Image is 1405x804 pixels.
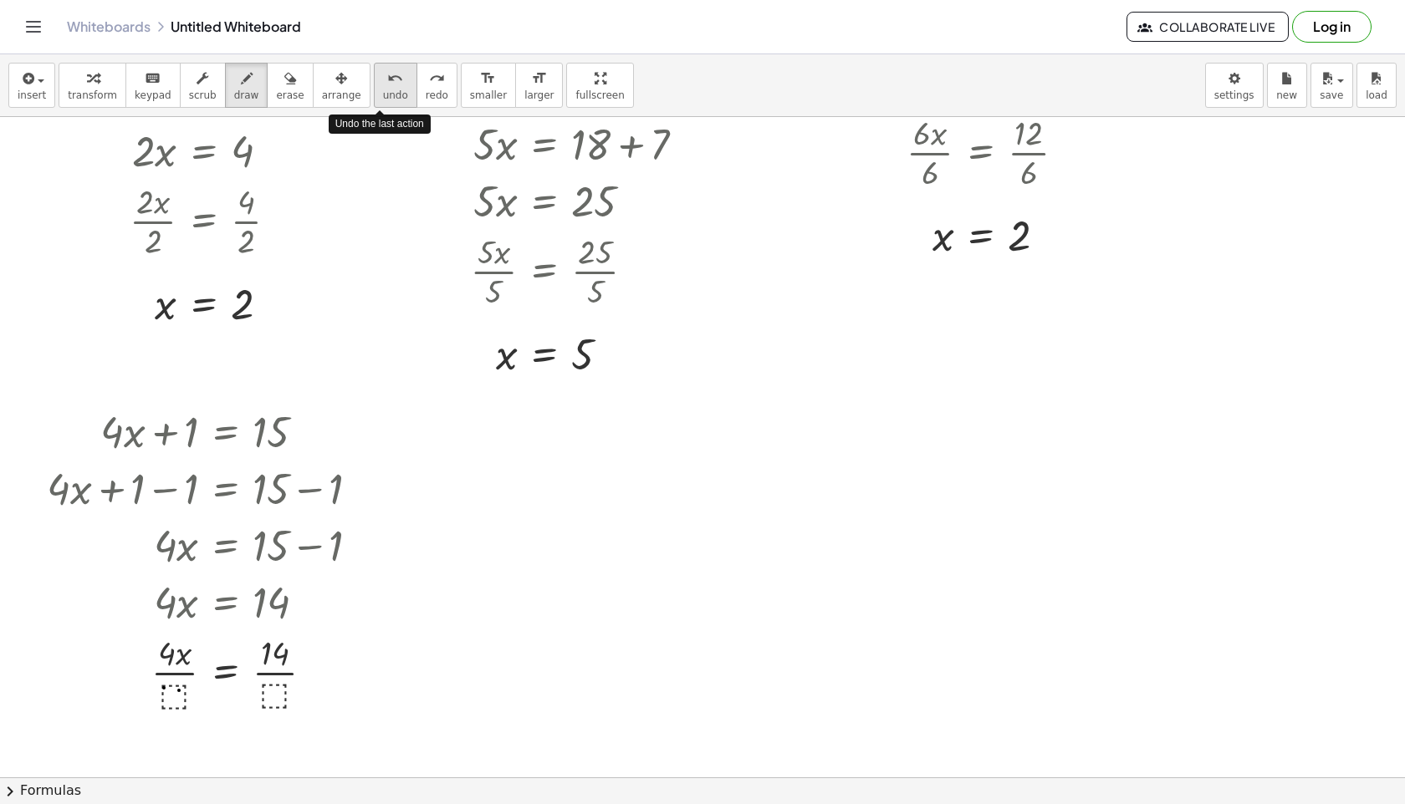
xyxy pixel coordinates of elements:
span: draw [234,89,259,101]
button: insert [8,63,55,108]
span: settings [1214,89,1254,101]
span: undo [383,89,408,101]
button: fullscreen [566,63,633,108]
button: Log in [1292,11,1372,43]
button: redoredo [416,63,457,108]
i: keyboard [145,69,161,89]
button: settings [1205,63,1264,108]
span: smaller [470,89,507,101]
span: larger [524,89,554,101]
span: transform [68,89,117,101]
span: load [1366,89,1387,101]
i: format_size [480,69,496,89]
button: keyboardkeypad [125,63,181,108]
span: Collaborate Live [1141,19,1275,34]
i: format_size [531,69,547,89]
span: insert [18,89,46,101]
button: save [1310,63,1353,108]
span: save [1320,89,1343,101]
span: keypad [135,89,171,101]
button: format_sizesmaller [461,63,516,108]
i: undo [387,69,403,89]
i: redo [429,69,445,89]
button: transform [59,63,126,108]
button: scrub [180,63,226,108]
a: Whiteboards [67,18,151,35]
button: Collaborate Live [1127,12,1289,42]
span: new [1276,89,1297,101]
div: Undo the last action [329,114,431,134]
button: Toggle navigation [20,13,47,40]
button: format_sizelarger [515,63,563,108]
span: scrub [189,89,217,101]
button: erase [267,63,313,108]
span: erase [276,89,304,101]
button: undoundo [374,63,417,108]
button: load [1356,63,1397,108]
span: arrange [322,89,361,101]
span: fullscreen [575,89,624,101]
button: new [1267,63,1307,108]
button: arrange [313,63,370,108]
button: draw [225,63,268,108]
span: redo [426,89,448,101]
